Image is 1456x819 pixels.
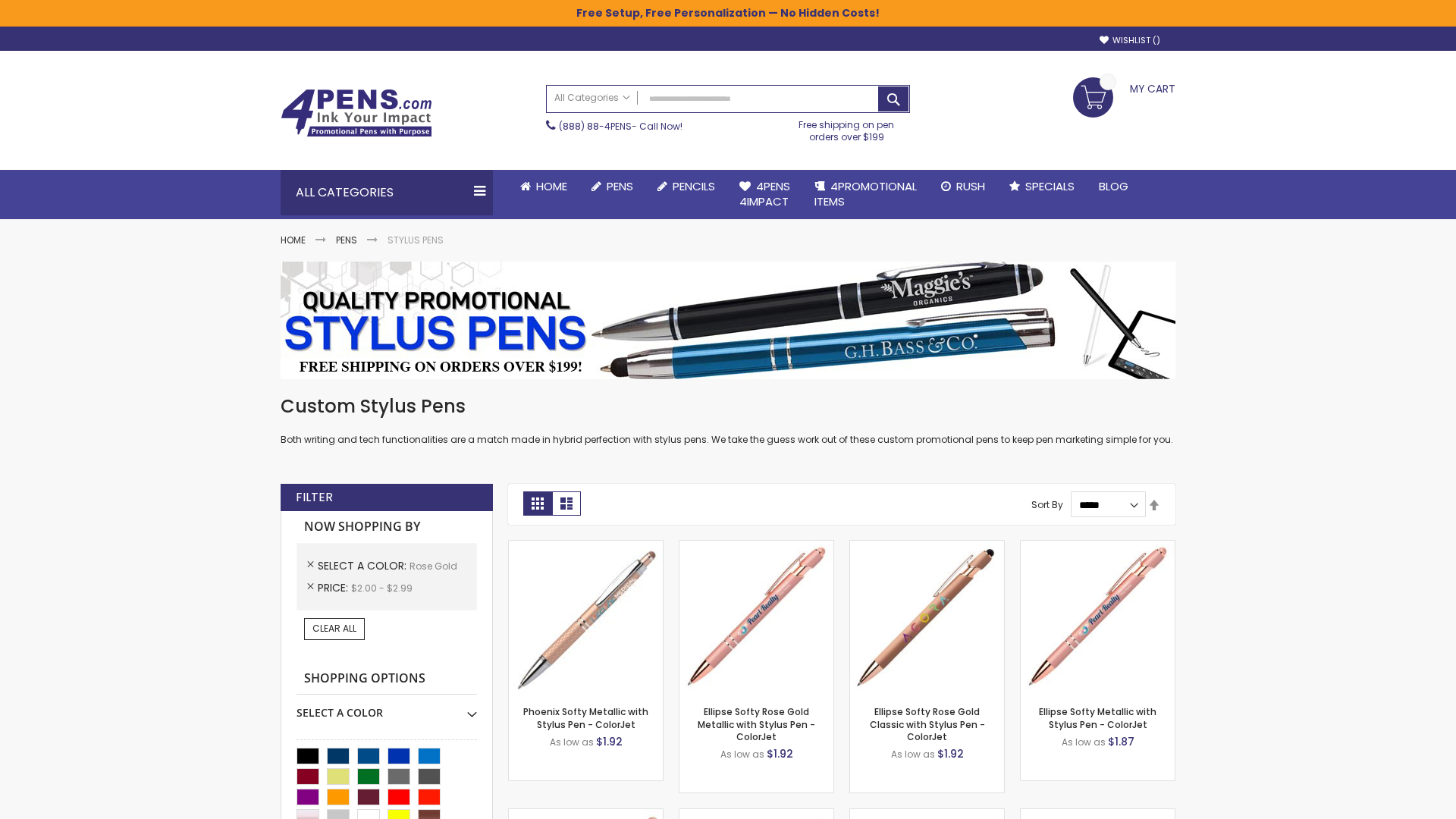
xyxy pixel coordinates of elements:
[296,489,333,506] strong: Filter
[318,580,351,595] span: Price
[937,746,964,761] span: $1.92
[850,540,1004,553] a: Ellipse Softy Rose Gold Classic with Stylus Pen - ColorJet-Rose Gold
[727,170,802,219] a: 4Pens4impact
[767,746,793,761] span: $1.92
[1021,541,1175,695] img: Ellipse Softy Metallic with Stylus Pen - ColorJet-Rose Gold
[351,582,413,595] span: $2.00 - $2.99
[1108,734,1134,749] span: $1.87
[388,234,444,246] strong: Stylus Pens
[281,394,1175,419] h1: Custom Stylus Pens
[607,178,633,194] span: Pens
[336,234,357,246] a: Pens
[1087,170,1141,203] a: Blog
[802,170,929,219] a: 4PROMOTIONALITEMS
[1025,178,1075,194] span: Specials
[579,170,645,203] a: Pens
[559,120,682,133] span: - Call Now!
[550,736,594,748] span: As low as
[698,705,815,742] a: Ellipse Softy Rose Gold Metallic with Stylus Pen - ColorJet
[1039,705,1156,730] a: Ellipse Softy Metallic with Stylus Pen - ColorJet
[281,89,432,137] img: 4Pens Custom Pens and Promotional Products
[596,734,623,749] span: $1.92
[1062,736,1106,748] span: As low as
[1031,498,1063,511] label: Sort By
[997,170,1087,203] a: Specials
[870,705,985,742] a: Ellipse Softy Rose Gold Classic with Stylus Pen - ColorJet
[679,540,833,553] a: Ellipse Softy Rose Gold Metallic with Stylus Pen - ColorJet-Rose Gold
[318,558,409,573] span: Select A Color
[508,170,579,203] a: Home
[523,705,648,730] a: Phoenix Softy Metallic with Stylus Pen - ColorJet
[783,113,911,143] div: Free shipping on pen orders over $199
[559,120,632,133] a: (888) 88-4PENS
[1100,35,1160,46] a: Wishlist
[645,170,727,203] a: Pencils
[304,618,365,639] a: Clear All
[814,178,917,209] span: 4PROMOTIONAL ITEMS
[297,695,477,720] div: Select A Color
[891,748,935,761] span: As low as
[547,86,638,111] a: All Categories
[673,178,715,194] span: Pencils
[281,262,1175,379] img: Stylus Pens
[297,663,477,695] strong: Shopping Options
[929,170,997,203] a: Rush
[1099,178,1128,194] span: Blog
[720,748,764,761] span: As low as
[312,622,356,635] span: Clear All
[850,541,1004,695] img: Ellipse Softy Rose Gold Classic with Stylus Pen - ColorJet-Rose Gold
[281,170,493,215] div: All Categories
[509,541,663,695] img: Phoenix Softy Metallic with Stylus Pen - ColorJet-Rose gold
[956,178,985,194] span: Rush
[281,234,306,246] a: Home
[536,178,567,194] span: Home
[297,511,477,543] strong: Now Shopping by
[1021,540,1175,553] a: Ellipse Softy Metallic with Stylus Pen - ColorJet-Rose Gold
[509,540,663,553] a: Phoenix Softy Metallic with Stylus Pen - ColorJet-Rose gold
[679,541,833,695] img: Ellipse Softy Rose Gold Metallic with Stylus Pen - ColorJet-Rose Gold
[739,178,790,209] span: 4Pens 4impact
[281,394,1175,447] div: Both writing and tech functionalities are a match made in hybrid perfection with stylus pens. We ...
[523,491,552,516] strong: Grid
[554,92,630,104] span: All Categories
[409,560,457,573] span: Rose Gold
